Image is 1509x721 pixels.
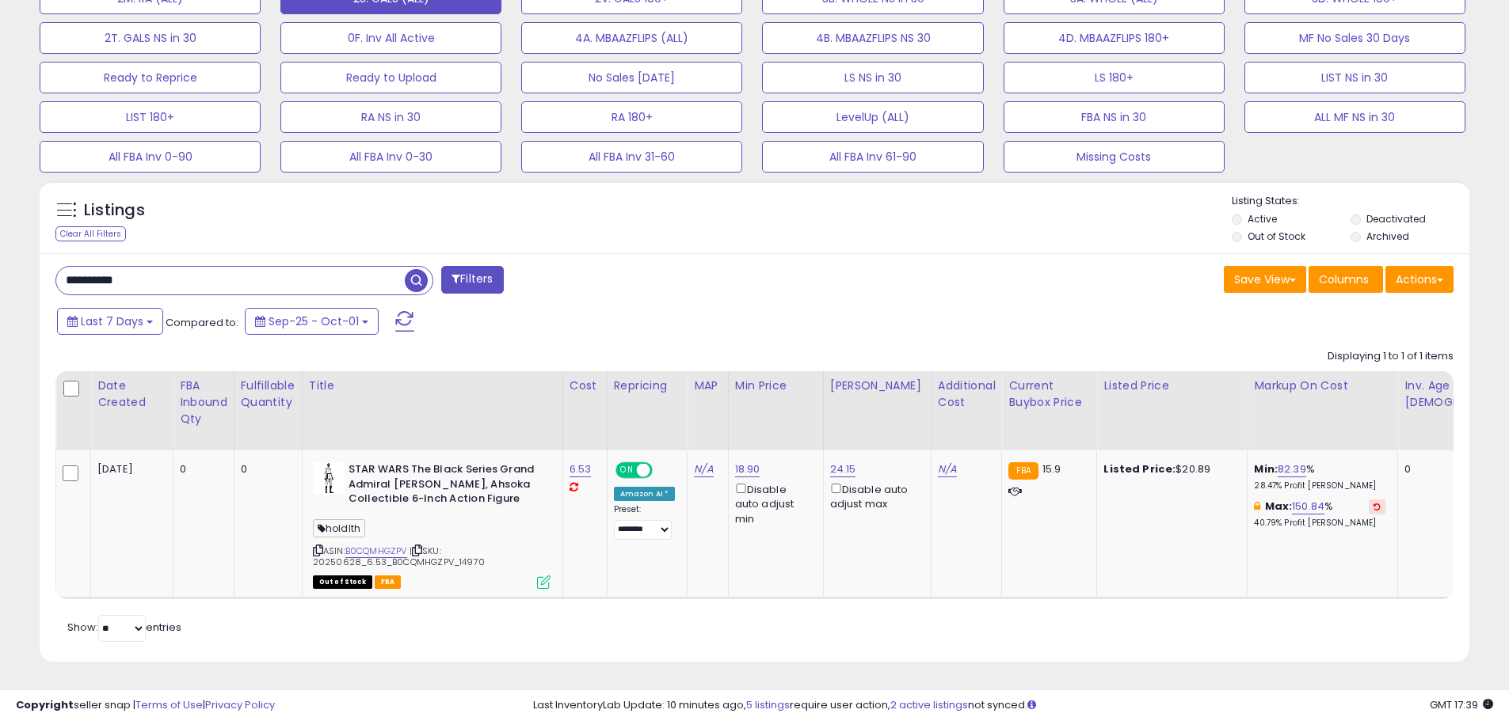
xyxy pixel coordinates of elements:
img: 31zgu1UWswL._SL40_.jpg [313,462,345,494]
button: 4A. MBAAZFLIPS (ALL) [521,22,742,54]
div: MAP [694,378,721,394]
a: 82.39 [1278,461,1306,477]
button: 4D. MBAAZFLIPS 180+ [1004,22,1225,54]
button: 4B. MBAAZFLIPS NS 30 [762,22,983,54]
span: | SKU: 20250628_6.53_B0CQMHGZPV_14970 [313,545,485,568]
div: Additional Cost [938,378,996,411]
button: All FBA Inv 0-30 [280,141,501,173]
div: Title [309,378,556,394]
div: Markup on Cost [1254,378,1391,394]
button: Ready to Reprice [40,62,261,93]
h5: Listings [84,199,145,222]
button: LIST 180+ [40,101,261,133]
button: Columns [1309,266,1383,293]
button: 2T. GALS NS in 30 [40,22,261,54]
a: N/A [694,461,713,477]
button: All FBA Inv 0-90 [40,141,261,173]
span: 15.9 [1042,461,1061,476]
div: 0 [180,462,222,476]
div: Disable auto adjust max [830,480,919,511]
strong: Copyright [16,697,74,712]
button: LS 180+ [1004,62,1225,93]
div: Displaying 1 to 1 of 1 items [1328,349,1454,364]
label: Out of Stock [1248,230,1305,243]
div: Min Price [735,378,817,394]
button: All FBA Inv 31-60 [521,141,742,173]
div: Disable auto adjust min [735,480,811,526]
div: % [1254,462,1385,491]
span: holdlth [313,519,365,537]
button: Save View [1224,266,1306,293]
div: $20.89 [1103,462,1235,476]
div: Date Created [97,378,166,411]
button: ALL MF NS in 30 [1244,101,1465,133]
div: Preset: [614,504,676,540]
p: 28.47% Profit [PERSON_NAME] [1254,480,1385,491]
a: 6.53 [570,461,592,477]
div: Amazon AI * [614,487,676,501]
div: Cost [570,378,600,394]
button: No Sales [DATE] [521,62,742,93]
small: FBA [1008,462,1038,480]
b: Listed Price: [1103,461,1176,476]
label: Archived [1366,230,1409,243]
p: 40.79% Profit [PERSON_NAME] [1254,518,1385,529]
div: ASIN: [313,462,551,587]
button: Filters [441,266,503,294]
label: Active [1248,212,1277,226]
th: The percentage added to the cost of goods (COGS) that forms the calculator for Min & Max prices. [1248,371,1398,450]
button: Last 7 Days [57,308,163,335]
button: Ready to Upload [280,62,501,93]
div: 0 [241,462,290,476]
span: All listings that are currently out of stock and unavailable for purchase on Amazon [313,575,372,589]
span: FBA [375,575,402,589]
span: Compared to: [166,315,238,330]
div: Repricing [614,378,681,394]
span: Last 7 Days [81,313,143,329]
span: Show: entries [67,620,181,635]
span: 2025-10-9 17:39 GMT [1430,697,1493,712]
div: Clear All Filters [55,226,126,241]
a: 2 active listings [890,697,968,712]
div: % [1254,499,1385,529]
a: 5 listings [746,697,790,712]
div: Current Buybox Price [1008,378,1090,411]
button: Actions [1385,266,1454,293]
a: N/A [938,461,957,477]
button: Sep-25 - Oct-01 [245,308,379,335]
div: FBA inbound Qty [180,378,227,427]
button: RA NS in 30 [280,101,501,133]
button: FBA NS in 30 [1004,101,1225,133]
div: Last InventoryLab Update: 10 minutes ago, require user action, not synced. [533,698,1493,713]
p: Listing States: [1232,194,1469,209]
b: Max: [1265,499,1293,514]
button: MF No Sales 30 Days [1244,22,1465,54]
a: 24.15 [830,461,856,477]
b: STAR WARS The Black Series Grand Admiral [PERSON_NAME], Ahsoka Collectible 6-Inch Action Figure [349,462,541,510]
div: [DATE] [97,462,161,476]
button: 0F. Inv All Active [280,22,501,54]
button: All FBA Inv 61-90 [762,141,983,173]
div: seller snap | | [16,698,275,713]
button: RA 180+ [521,101,742,133]
button: LIST NS in 30 [1244,62,1465,93]
b: Min: [1254,461,1278,476]
div: Fulfillable Quantity [241,378,295,411]
button: LS NS in 30 [762,62,983,93]
button: LevelUp (ALL) [762,101,983,133]
button: Missing Costs [1004,141,1225,173]
div: [PERSON_NAME] [830,378,924,394]
a: Privacy Policy [205,697,275,712]
span: OFF [650,464,675,477]
span: Sep-25 - Oct-01 [269,313,359,329]
a: Terms of Use [135,697,203,712]
span: ON [617,464,637,477]
div: Listed Price [1103,378,1240,394]
a: 150.84 [1292,499,1324,514]
label: Deactivated [1366,212,1426,226]
span: Columns [1319,271,1369,287]
a: B0CQMHGZPV [345,545,407,558]
a: 18.90 [735,461,760,477]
